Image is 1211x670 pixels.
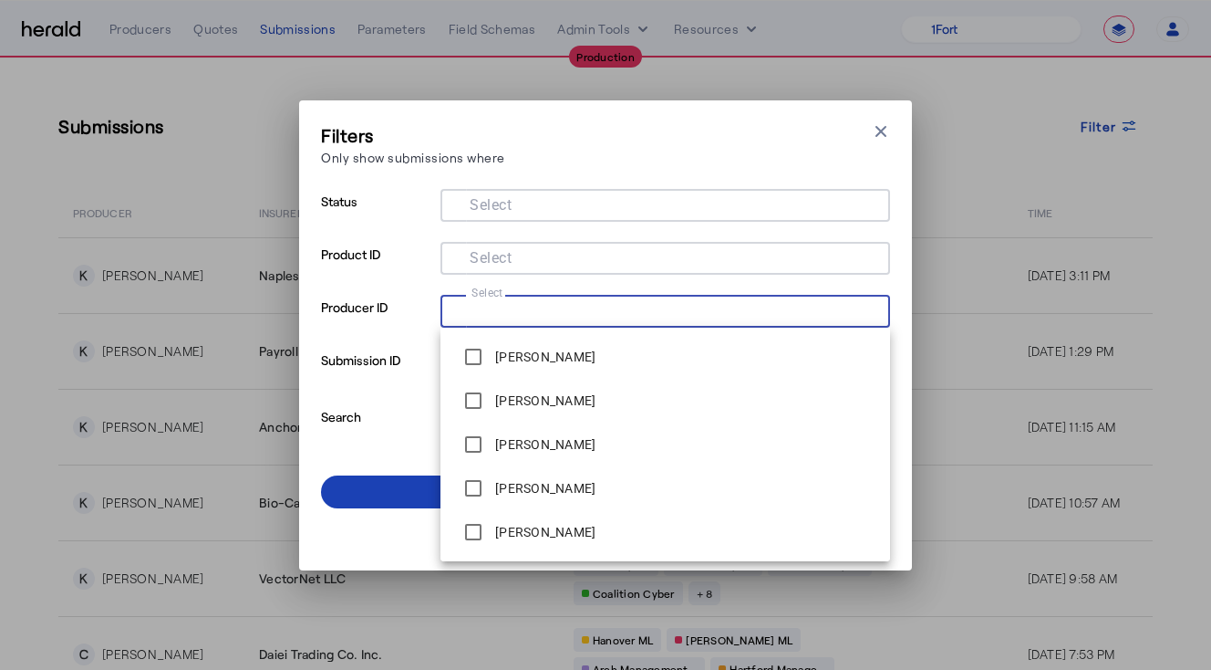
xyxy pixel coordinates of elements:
mat-label: Select [471,286,503,298]
label: [PERSON_NAME] [492,479,595,497]
p: Status [321,189,433,242]
label: [PERSON_NAME] [492,392,595,410]
mat-chip-grid: Selection [455,193,875,215]
mat-chip-grid: Selection [455,298,875,320]
h3: Filters [321,122,505,148]
mat-label: Select [470,195,512,213]
label: [PERSON_NAME] [492,348,595,366]
mat-chip-grid: Selection [455,246,875,267]
p: Submission ID [321,348,433,404]
button: Clear All Filters [321,516,890,549]
p: Producer ID [321,295,433,348]
p: Search [321,404,433,461]
button: Apply Filters [321,476,890,508]
p: Only show submissions where [321,148,505,167]
mat-label: Select [470,248,512,266]
label: [PERSON_NAME] [492,435,595,454]
p: Product ID [321,242,433,295]
label: [PERSON_NAME] [492,523,595,541]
